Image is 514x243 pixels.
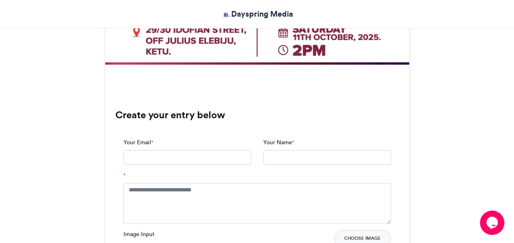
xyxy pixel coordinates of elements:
img: Ekklesia Robert [221,10,231,20]
label: Your Name [263,138,294,147]
a: Dayspring Media [221,8,293,20]
label: Your Email [124,138,153,147]
label: Image Input [124,230,154,239]
h3: Create your entry below [115,110,399,120]
iframe: chat widget [480,210,506,235]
